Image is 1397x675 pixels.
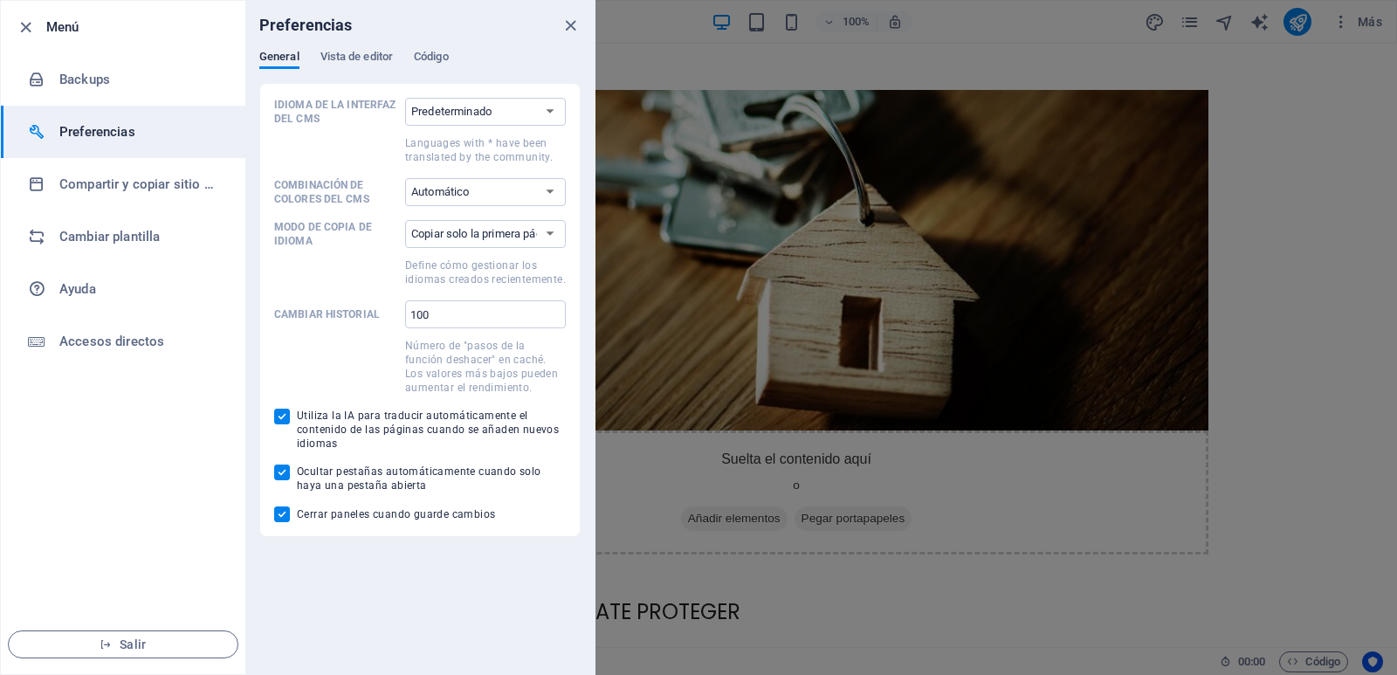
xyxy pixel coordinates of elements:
span: Código [414,46,449,71]
a: Ayuda [1,263,245,315]
h6: Accesos directos [59,331,221,352]
p: Modo de copia de idioma [274,220,398,248]
select: Combinación de colores del CMS [405,178,566,206]
span: Vista de editor [320,46,393,71]
div: Suelta el contenido aquí [14,387,838,511]
select: Idioma de la interfaz del CMSLanguages with * have been translated by the community. [405,98,566,126]
p: Cambiar historial [274,307,398,321]
span: General [259,46,299,71]
p: Languages with * have been translated by the community. [405,136,566,164]
h6: Preferencias [259,15,353,36]
p: Define cómo gestionar los idiomas creados recientemente. [405,258,566,286]
h6: Menú [46,17,231,38]
span: Añadir elementos [311,463,417,487]
span: Salir [23,637,224,651]
p: Número de "pasos de la función deshacer" en caché. Los valores más bajos pueden aumentar el rendi... [405,339,566,395]
button: Salir [8,630,238,658]
h6: Ayuda [59,279,221,300]
select: Modo de copia de idiomaDefine cómo gestionar los idiomas creados recientemente. [405,220,566,248]
p: Combinación de colores del CMS [274,178,398,206]
button: close [560,15,581,36]
h6: Preferencias [59,121,221,142]
div: Preferencias [259,50,581,83]
h6: Compartir y copiar sitio web [59,174,221,195]
p: Idioma de la interfaz del CMS [274,98,398,126]
span: Cerrar paneles cuando guarde cambios [297,507,495,521]
span: Pegar portapapeles [424,463,542,487]
span: Ocultar pestañas automáticamente cuando solo haya una pestaña abierta [297,465,566,492]
h6: Cambiar plantilla [59,226,221,247]
h6: Backups [59,69,221,90]
span: Utiliza la IA para traducir automáticamente el contenido de las páginas cuando se añaden nuevos i... [297,409,566,451]
input: Cambiar historialNúmero de "pasos de la función deshacer" en caché. Los valores más bajos pueden ... [405,300,566,328]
